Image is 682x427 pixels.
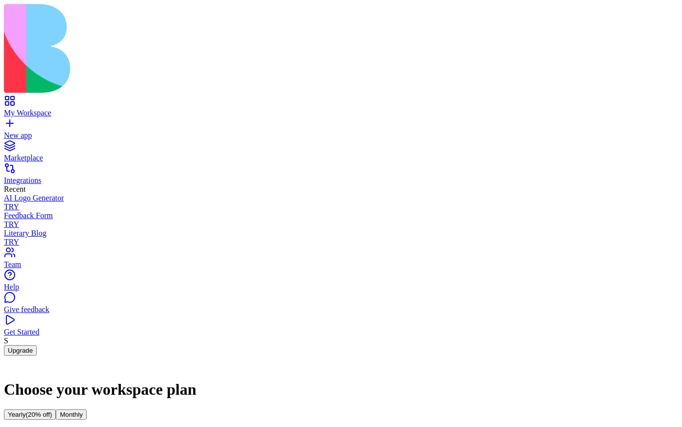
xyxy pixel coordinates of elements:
button: Monthly [56,409,87,420]
a: Marketplace [4,145,678,162]
div: Help [4,283,678,292]
a: Get Started [4,319,678,337]
span: Recent [4,185,25,193]
img: logo [4,4,397,93]
a: My Workspace [4,100,678,117]
a: Give feedback [4,296,678,314]
a: AI Logo GeneratorTRY [4,194,678,211]
div: TRY [4,238,678,247]
div: My Workspace [4,109,678,117]
div: Marketplace [4,154,678,162]
div: Literary Blog [4,229,678,238]
div: Integrations [4,176,678,185]
a: Literary BlogTRY [4,229,678,247]
a: Feedback FormTRY [4,211,678,229]
button: Yearly [4,409,56,420]
div: Feedback Form [4,211,678,220]
button: Upgrade [4,345,37,356]
h1: Choose your workspace plan [4,381,678,399]
div: TRY [4,202,678,211]
span: S [4,337,8,345]
div: TRY [4,220,678,229]
a: Help [4,274,678,292]
div: Team [4,260,678,269]
span: (20% off) [26,411,52,418]
div: New app [4,131,678,140]
a: Upgrade [4,346,37,354]
div: Get Started [4,328,678,337]
a: Team [4,251,678,269]
div: Give feedback [4,305,678,314]
a: New app [4,122,678,140]
div: AI Logo Generator [4,194,678,202]
a: Integrations [4,167,678,185]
